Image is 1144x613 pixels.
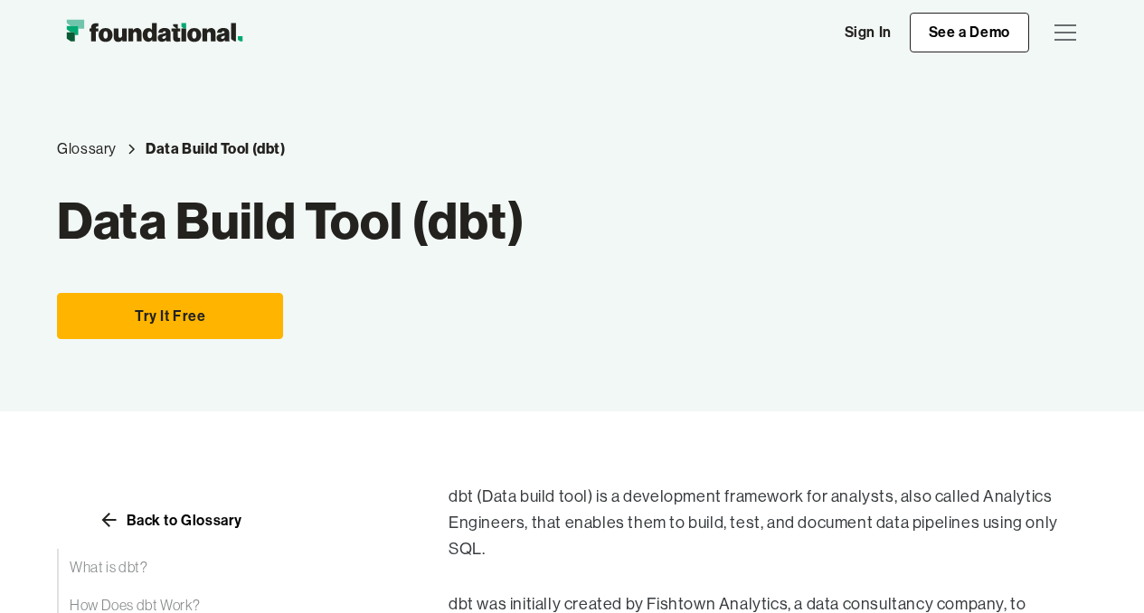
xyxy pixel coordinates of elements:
iframe: Chat Widget [1054,526,1144,613]
div: menu [1044,11,1087,54]
a: Glossary [57,137,117,161]
div: Back to Glossary [127,513,242,527]
a: Try It Free [57,293,283,340]
a: Back to Glossary [57,505,283,534]
img: Foundational Logo [57,14,251,51]
h1: Data Build Tool (dbt) [57,201,525,240]
a: What is dbt? [57,549,376,587]
a: Sign In [827,14,910,52]
div: Try It Free [80,305,260,328]
a: Data Build Tool (dbt) [146,137,286,161]
a: home [57,14,251,51]
p: dbt (Data build tool) is a development framework for analysts, also called Analytics Engineers, t... [449,484,1087,561]
a: See a Demo [910,13,1029,52]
